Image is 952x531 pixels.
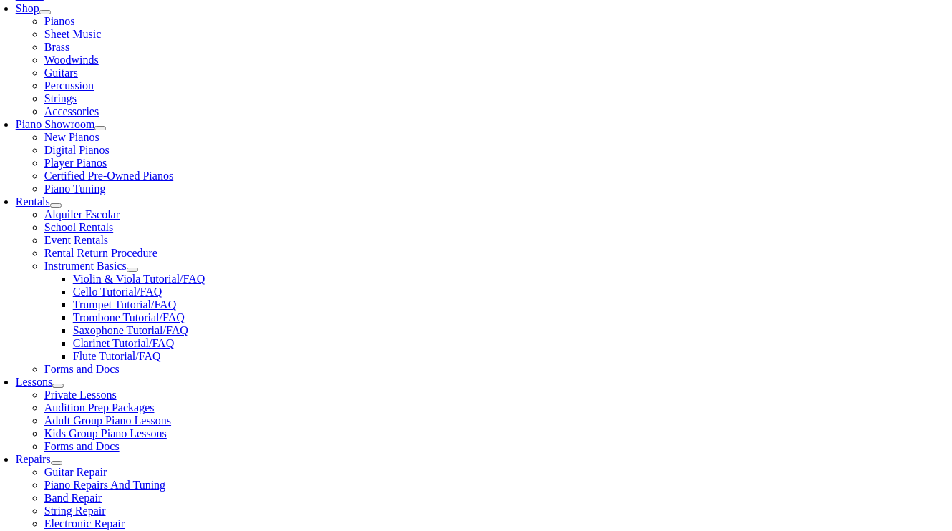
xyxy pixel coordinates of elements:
[51,461,62,465] button: Open submenu of Repairs
[44,414,171,427] a: Adult Group Piano Lessons
[44,67,78,79] a: Guitars
[44,15,75,27] a: Pianos
[52,384,64,388] button: Open submenu of Lessons
[73,273,205,285] a: Violin & Viola Tutorial/FAQ
[16,195,50,208] a: Rentals
[73,286,162,298] a: Cello Tutorial/FAQ
[44,221,113,233] a: School Rentals
[73,324,188,336] a: Saxophone Tutorial/FAQ
[44,427,167,439] a: Kids Group Piano Lessons
[44,182,106,195] a: Piano Tuning
[44,517,125,530] a: Electronic Repair
[44,92,77,104] a: Strings
[44,440,120,452] a: Forms and Docs
[44,208,120,220] a: Alquiler Escolar
[127,268,138,272] button: Open submenu of Instrument Basics
[44,505,106,517] a: String Repair
[44,105,99,117] a: Accessories
[44,363,120,375] a: Forms and Docs
[44,401,155,414] a: Audition Prep Packages
[44,28,102,40] a: Sheet Music
[73,311,185,323] a: Trombone Tutorial/FAQ
[44,479,165,491] a: Piano Repairs And Tuning
[44,157,107,169] a: Player Pianos
[44,131,99,143] a: New Pianos
[16,453,51,465] a: Repairs
[16,118,95,130] a: Piano Showroom
[44,466,107,478] a: Guitar Repair
[44,234,108,246] a: Event Rentals
[44,389,117,401] a: Private Lessons
[16,2,39,14] a: Shop
[44,247,157,259] a: Rental Return Procedure
[94,126,106,130] button: Open submenu of Piano Showroom
[44,41,70,53] a: Brass
[44,260,127,272] a: Instrument Basics
[44,492,102,504] a: Band Repair
[50,203,62,208] button: Open submenu of Rentals
[73,298,176,311] a: Trumpet Tutorial/FAQ
[44,79,94,92] a: Percussion
[44,144,110,156] a: Digital Pianos
[73,337,175,349] a: Clarinet Tutorial/FAQ
[39,10,51,14] button: Open submenu of Shop
[16,376,53,388] a: Lessons
[44,54,99,66] a: Woodwinds
[44,170,173,182] a: Certified Pre-Owned Pianos
[73,350,161,362] a: Flute Tutorial/FAQ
